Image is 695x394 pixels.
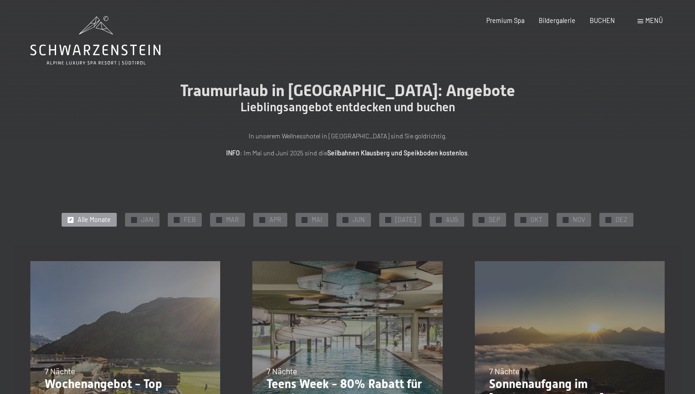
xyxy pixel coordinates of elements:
span: ✓ [437,217,441,223]
span: ✓ [606,217,610,223]
span: SEP [489,215,500,224]
a: Bildergalerie [539,17,575,24]
span: ✓ [175,217,179,223]
span: ✓ [521,217,525,223]
span: ✓ [387,217,390,223]
span: JUN [353,215,365,224]
span: ✓ [132,217,136,223]
p: : Im Mai und Juni 2025 sind die . [145,148,550,159]
span: Lieblingsangebot entdecken und buchen [240,100,455,114]
span: ✓ [217,217,221,223]
span: FEB [184,215,196,224]
span: ✓ [303,217,307,223]
p: In unserem Wellnesshotel in [GEOGRAPHIC_DATA] sind Sie goldrichtig. [145,131,550,142]
span: 7 Nächte [489,366,519,376]
span: Traumurlaub in [GEOGRAPHIC_DATA]: Angebote [180,81,515,100]
span: 7 Nächte [267,366,297,376]
span: AUG [446,215,458,224]
span: OKT [530,215,542,224]
span: 7 Nächte [45,366,75,376]
span: Menü [645,17,663,24]
span: JAN [141,215,154,224]
span: ✓ [261,217,264,223]
span: NOV [573,215,585,224]
a: BUCHEN [590,17,615,24]
span: MAR [226,215,239,224]
span: DEZ [615,215,627,224]
span: [DATE] [395,215,416,224]
span: ✓ [69,217,73,223]
span: ✓ [479,217,483,223]
a: Premium Spa [486,17,524,24]
span: Alle Monate [78,215,111,224]
span: MAI [312,215,322,224]
span: ✓ [564,217,567,223]
strong: INFO [226,149,240,157]
span: ✓ [344,217,347,223]
strong: Seilbahnen Klausberg und Speikboden kostenlos [327,149,467,157]
span: APR [269,215,281,224]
